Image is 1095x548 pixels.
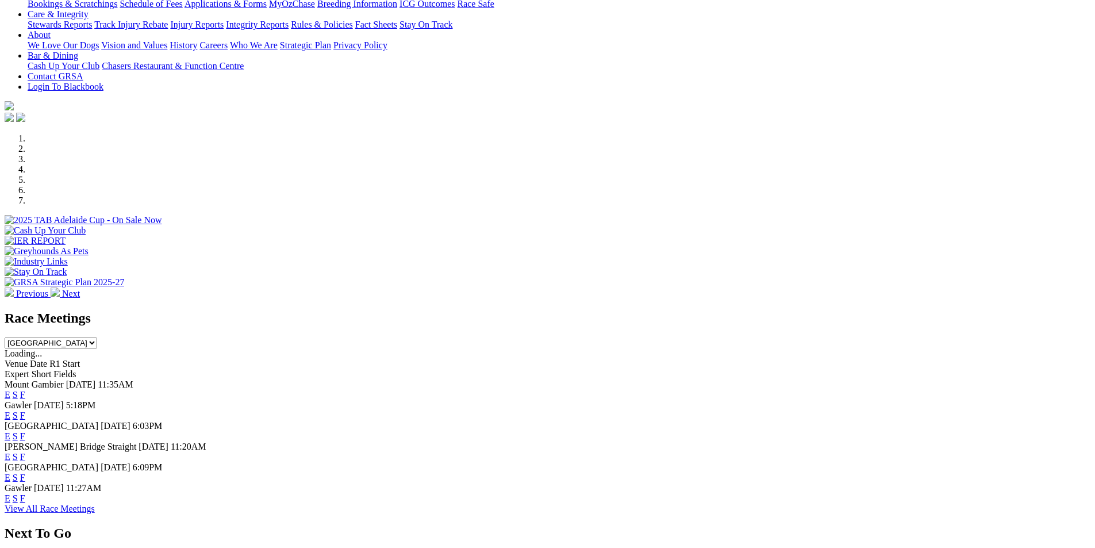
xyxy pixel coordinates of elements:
img: facebook.svg [5,113,14,122]
a: Injury Reports [170,20,224,29]
a: Stewards Reports [28,20,92,29]
img: Industry Links [5,256,68,267]
span: 11:35AM [98,380,133,389]
span: R1 Start [49,359,80,369]
a: E [5,431,10,441]
a: Contact GRSA [28,71,83,81]
span: [DATE] [101,462,130,472]
h2: Next To Go [5,526,1090,541]
span: [PERSON_NAME] Bridge Straight [5,442,136,451]
img: chevron-left-pager-white.svg [5,288,14,297]
span: Fields [53,369,76,379]
span: Venue [5,359,28,369]
img: logo-grsa-white.png [5,101,14,110]
a: Rules & Policies [291,20,353,29]
img: IER REPORT [5,236,66,246]
a: Fact Sheets [355,20,397,29]
a: F [20,473,25,482]
a: Care & Integrity [28,9,89,19]
h2: Race Meetings [5,311,1090,326]
span: [DATE] [66,380,96,389]
img: chevron-right-pager-white.svg [51,288,60,297]
div: About [28,40,1090,51]
img: 2025 TAB Adelaide Cup - On Sale Now [5,215,162,225]
a: S [13,473,18,482]
a: E [5,493,10,503]
span: [DATE] [34,483,64,493]
span: 6:03PM [133,421,163,431]
img: Greyhounds As Pets [5,246,89,256]
a: Privacy Policy [333,40,387,50]
a: S [13,431,18,441]
img: Stay On Track [5,267,67,277]
span: Gawler [5,400,32,410]
span: Next [62,289,80,298]
a: Login To Blackbook [28,82,103,91]
a: Integrity Reports [226,20,289,29]
a: About [28,30,51,40]
a: S [13,452,18,462]
a: View All Race Meetings [5,504,95,513]
span: Short [32,369,52,379]
a: S [13,390,18,400]
a: Strategic Plan [280,40,331,50]
a: F [20,390,25,400]
a: Previous [5,289,51,298]
a: S [13,411,18,420]
span: Gawler [5,483,32,493]
span: Loading... [5,348,42,358]
span: [GEOGRAPHIC_DATA] [5,421,98,431]
span: 6:09PM [133,462,163,472]
span: Mount Gambier [5,380,64,389]
a: Bar & Dining [28,51,78,60]
a: E [5,473,10,482]
a: Cash Up Your Club [28,61,99,71]
a: Careers [199,40,228,50]
span: Expert [5,369,29,379]
a: Next [51,289,80,298]
a: F [20,411,25,420]
span: Previous [16,289,48,298]
a: Stay On Track [399,20,452,29]
img: Cash Up Your Club [5,225,86,236]
a: S [13,493,18,503]
div: Bar & Dining [28,61,1090,71]
span: [DATE] [101,421,130,431]
a: History [170,40,197,50]
a: Vision and Values [101,40,167,50]
a: We Love Our Dogs [28,40,99,50]
a: E [5,452,10,462]
span: [DATE] [34,400,64,410]
a: E [5,411,10,420]
a: F [20,452,25,462]
span: 11:20AM [171,442,206,451]
a: Track Injury Rebate [94,20,168,29]
span: 11:27AM [66,483,102,493]
a: Who We Are [230,40,278,50]
a: Chasers Restaurant & Function Centre [102,61,244,71]
img: GRSA Strategic Plan 2025-27 [5,277,124,288]
a: F [20,493,25,503]
span: 5:18PM [66,400,96,410]
span: [GEOGRAPHIC_DATA] [5,462,98,472]
span: Date [30,359,47,369]
img: twitter.svg [16,113,25,122]
span: [DATE] [139,442,168,451]
a: E [5,390,10,400]
a: F [20,431,25,441]
div: Care & Integrity [28,20,1090,30]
